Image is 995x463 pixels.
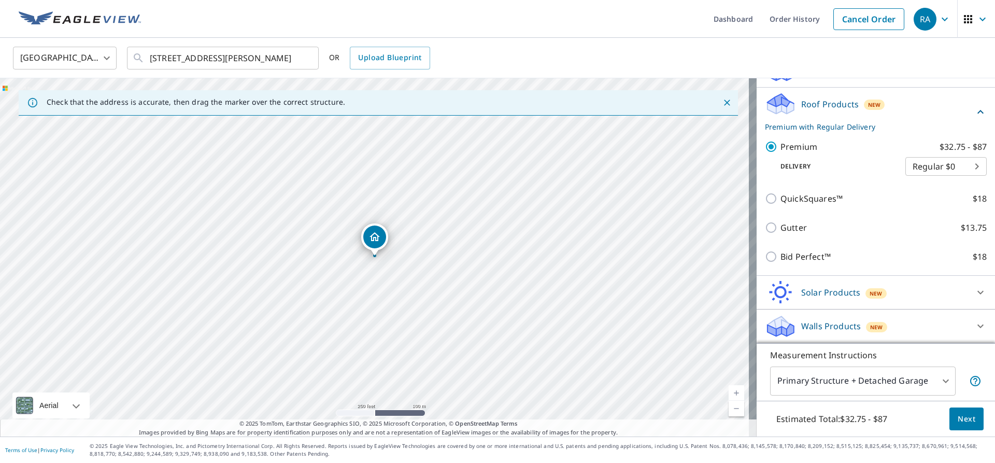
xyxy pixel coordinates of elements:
p: Solar Products [801,286,860,299]
p: $18 [973,250,987,263]
button: Close [720,96,734,109]
div: Regular $0 [905,152,987,181]
div: RA [914,8,936,31]
p: Walls Products [801,320,861,332]
a: OpenStreetMap [455,419,499,427]
button: Next [949,408,984,431]
a: Cancel Order [833,8,904,30]
div: Primary Structure + Detached Garage [770,367,956,396]
input: Search by address or latitude-longitude [150,44,297,73]
div: [GEOGRAPHIC_DATA] [13,44,117,73]
div: Aerial [36,392,62,418]
p: Premium [780,141,817,153]
p: Premium with Regular Delivery [765,121,974,132]
p: Bid Perfect™ [780,250,831,263]
div: OR [329,47,430,69]
span: Upload Blueprint [358,51,421,64]
span: Your report will include the primary structure and a detached garage if one exists. [969,375,982,387]
a: Terms of Use [5,446,37,454]
img: EV Logo [19,11,141,27]
span: Next [958,413,975,426]
p: Measurement Instructions [770,349,982,361]
p: Roof Products [801,98,859,110]
p: Delivery [765,162,905,171]
a: Current Level 17, Zoom Out [729,401,744,416]
div: Solar ProductsNew [765,280,987,305]
div: Walls ProductsNew [765,314,987,339]
span: © 2025 TomTom, Earthstar Geographics SIO, © 2025 Microsoft Corporation, © [239,419,518,428]
span: New [870,289,882,298]
p: QuickSquares™ [780,192,843,205]
p: Estimated Total: $32.75 - $87 [768,408,895,430]
div: Dropped pin, building 1, Residential property, 6305 Ames Ct Austin, TX 78739 [361,223,388,256]
p: $13.75 [961,221,987,234]
a: Terms [501,419,518,427]
a: Privacy Policy [40,446,74,454]
p: Gutter [780,221,807,234]
p: Check that the address is accurate, then drag the marker over the correct structure. [47,97,345,107]
a: Upload Blueprint [350,47,430,69]
p: | [5,447,74,453]
p: $18 [973,192,987,205]
div: Aerial [12,392,90,418]
a: Current Level 17, Zoom In [729,385,744,401]
p: $32.75 - $87 [940,141,987,153]
div: Roof ProductsNewPremium with Regular Delivery [765,92,987,132]
p: © 2025 Eagle View Technologies, Inc. and Pictometry International Corp. All Rights Reserved. Repo... [90,442,990,458]
span: New [868,101,880,109]
span: New [870,323,883,331]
